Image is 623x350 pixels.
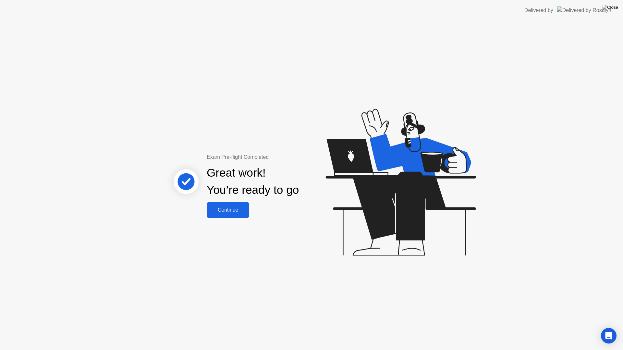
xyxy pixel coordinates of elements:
div: Delivered by [524,6,553,14]
div: Exam Pre-flight Completed [207,153,341,161]
img: Close [602,5,618,10]
img: Delivered by Rosalyn [557,6,611,14]
div: Open Intercom Messenger [601,328,617,344]
div: Continue [209,207,247,213]
button: Continue [207,202,249,218]
div: Great work! You’re ready to go [207,164,299,199]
